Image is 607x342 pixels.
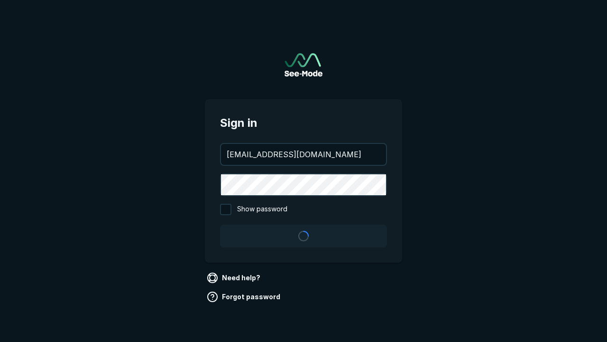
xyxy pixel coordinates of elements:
a: Go to sign in [285,53,322,76]
input: your@email.com [221,144,386,165]
span: Show password [237,204,287,215]
a: Forgot password [205,289,284,304]
img: See-Mode Logo [285,53,322,76]
span: Sign in [220,114,387,132]
a: Need help? [205,270,264,285]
